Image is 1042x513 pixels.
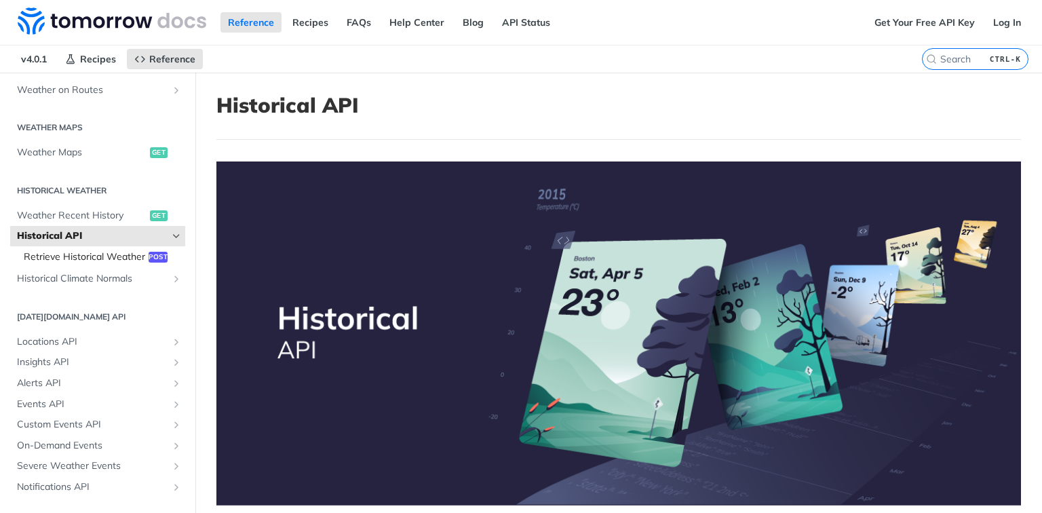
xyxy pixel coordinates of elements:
[171,231,182,242] button: Hide subpages for Historical API
[986,12,1028,33] a: Log In
[867,12,982,33] a: Get Your Free API Key
[17,480,168,494] span: Notifications API
[17,335,168,349] span: Locations API
[10,185,185,197] h2: Historical Weather
[17,459,168,473] span: Severe Weather Events
[986,52,1024,66] kbd: CTRL-K
[17,418,168,432] span: Custom Events API
[58,49,123,69] a: Recipes
[10,477,185,497] a: Notifications APIShow subpages for Notifications API
[216,161,1021,505] span: Expand image
[10,206,185,226] a: Weather Recent Historyget
[171,461,182,472] button: Show subpages for Severe Weather Events
[10,436,185,456] a: On-Demand EventsShow subpages for On-Demand Events
[171,357,182,368] button: Show subpages for Insights API
[10,311,185,323] h2: [DATE][DOMAIN_NAME] API
[17,272,168,286] span: Historical Climate Normals
[10,121,185,134] h2: Weather Maps
[17,209,147,223] span: Weather Recent History
[171,440,182,451] button: Show subpages for On-Demand Events
[171,85,182,96] button: Show subpages for Weather on Routes
[17,83,168,97] span: Weather on Routes
[495,12,558,33] a: API Status
[17,439,168,453] span: On-Demand Events
[10,332,185,352] a: Locations APIShow subpages for Locations API
[455,12,491,33] a: Blog
[17,356,168,369] span: Insights API
[220,12,282,33] a: Reference
[10,394,185,415] a: Events APIShow subpages for Events API
[171,399,182,410] button: Show subpages for Events API
[10,456,185,476] a: Severe Weather EventsShow subpages for Severe Weather Events
[171,378,182,389] button: Show subpages for Alerts API
[17,398,168,411] span: Events API
[24,250,145,264] span: Retrieve Historical Weather
[10,373,185,394] a: Alerts APIShow subpages for Alerts API
[149,53,195,65] span: Reference
[150,210,168,221] span: get
[10,352,185,373] a: Insights APIShow subpages for Insights API
[171,273,182,284] button: Show subpages for Historical Climate Normals
[216,161,1021,505] img: Historical-API.png
[339,12,379,33] a: FAQs
[171,337,182,347] button: Show subpages for Locations API
[10,226,185,246] a: Historical APIHide subpages for Historical API
[150,147,168,158] span: get
[17,247,185,267] a: Retrieve Historical Weatherpost
[10,80,185,100] a: Weather on RoutesShow subpages for Weather on Routes
[171,482,182,493] button: Show subpages for Notifications API
[14,49,54,69] span: v4.0.1
[17,146,147,159] span: Weather Maps
[10,269,185,289] a: Historical Climate NormalsShow subpages for Historical Climate Normals
[926,54,937,64] svg: Search
[149,252,168,263] span: post
[18,7,206,35] img: Tomorrow.io Weather API Docs
[382,12,452,33] a: Help Center
[17,229,168,243] span: Historical API
[10,142,185,163] a: Weather Mapsget
[171,419,182,430] button: Show subpages for Custom Events API
[10,415,185,435] a: Custom Events APIShow subpages for Custom Events API
[285,12,336,33] a: Recipes
[216,93,1021,117] h1: Historical API
[17,377,168,390] span: Alerts API
[80,53,116,65] span: Recipes
[127,49,203,69] a: Reference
